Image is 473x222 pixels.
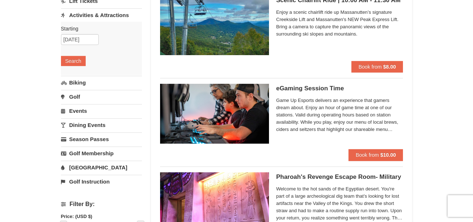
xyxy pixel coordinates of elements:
label: Starting [61,25,136,32]
a: Biking [61,76,142,89]
h5: Pharoah's Revenge Escape Room- Military [276,173,403,181]
h4: Filter By: [61,201,142,207]
a: [GEOGRAPHIC_DATA] [61,161,142,174]
a: Golf Membership [61,147,142,160]
strong: $8.00 [383,64,396,70]
span: Game Up Esports delivers an experience that gamers dream about. Enjoy an hour of game time at one... [276,97,403,133]
button: Book from $10.00 [348,149,403,161]
span: Book from [356,152,379,158]
button: Search [61,56,86,66]
a: Golf Instruction [61,175,142,188]
a: Golf [61,90,142,103]
img: 19664770-34-0b975b5b.jpg [160,84,269,143]
span: Welcome to the hot sands of the Egyptian desert. You're part of a large archeological dig team th... [276,185,403,222]
a: Activities & Attractions [61,8,142,22]
span: Enjoy a scenic chairlift ride up Massanutten’s signature Creekside Lift and Massanutten's NEW Pea... [276,9,403,38]
span: Book from [359,64,382,70]
a: Events [61,104,142,118]
strong: $10.00 [380,152,396,158]
a: Dining Events [61,118,142,132]
button: Book from $8.00 [351,61,403,73]
strong: Price: (USD $) [61,214,93,219]
a: Season Passes [61,132,142,146]
h5: eGaming Session Time [276,85,403,92]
